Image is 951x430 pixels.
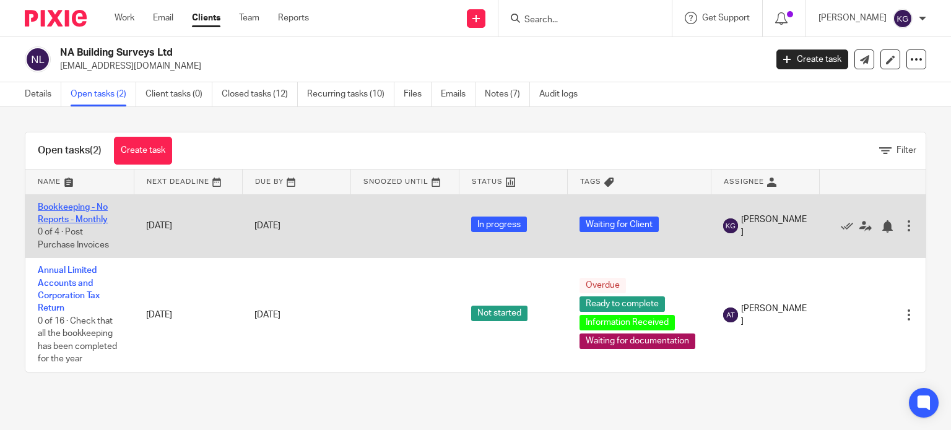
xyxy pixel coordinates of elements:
span: Not started [471,306,528,321]
span: Get Support [702,14,750,22]
a: Client tasks (0) [145,82,212,106]
a: Email [153,12,173,24]
img: svg%3E [893,9,913,28]
img: Pixie [25,10,87,27]
h1: Open tasks [38,144,102,157]
a: Create task [114,137,172,165]
a: Emails [441,82,475,106]
input: Search [523,15,635,26]
span: Waiting for Client [580,217,659,232]
img: svg%3E [723,307,738,322]
a: Bookkeeping - No Reports - Monthly [38,203,108,224]
img: svg%3E [25,46,51,72]
span: (2) [90,145,102,155]
td: [DATE] [134,194,242,258]
span: [PERSON_NAME] [741,303,807,328]
a: Closed tasks (12) [222,82,298,106]
a: Details [25,82,61,106]
span: Waiting for documentation [580,333,695,349]
a: Clients [192,12,220,24]
span: [DATE] [254,311,280,319]
span: In progress [471,217,527,232]
p: [PERSON_NAME] [819,12,887,24]
a: Create task [776,49,848,69]
a: Team [239,12,259,24]
span: Tags [580,178,601,185]
span: Status [472,178,503,185]
h2: NA Building Surveys Ltd [60,46,619,59]
span: [DATE] [254,221,280,230]
a: Recurring tasks (10) [307,82,394,106]
span: Ready to complete [580,296,665,312]
td: [DATE] [134,258,242,372]
span: 0 of 16 · Check that all the bookkeeping has been completed for the year [38,317,117,364]
a: Notes (7) [485,82,530,106]
a: Mark as done [841,220,859,232]
span: Filter [897,146,916,155]
a: Audit logs [539,82,587,106]
a: Open tasks (2) [71,82,136,106]
span: Snoozed Until [363,178,428,185]
a: Work [115,12,134,24]
a: Annual Limited Accounts and Corporation Tax Return [38,266,100,312]
span: Overdue [580,278,626,293]
a: Files [404,82,432,106]
span: Information Received [580,315,675,330]
p: [EMAIL_ADDRESS][DOMAIN_NAME] [60,60,758,72]
span: 0 of 4 · Post Purchase Invoices [38,228,109,249]
a: Reports [278,12,309,24]
span: [PERSON_NAME] [741,213,807,239]
img: svg%3E [723,218,738,233]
